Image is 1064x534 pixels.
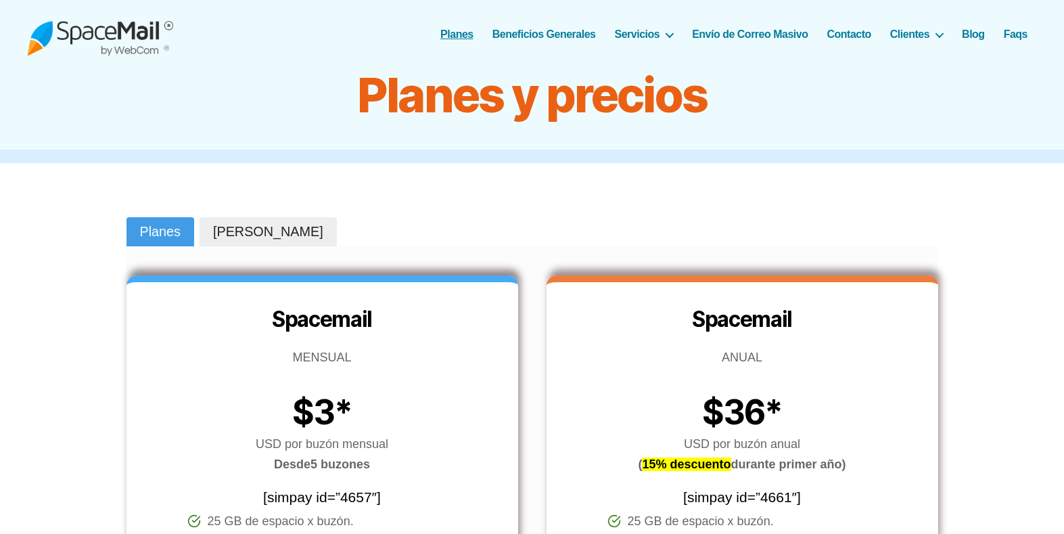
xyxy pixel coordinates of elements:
[827,28,871,41] a: Contacto
[492,28,596,41] a: Beneficios Generales
[628,511,774,531] span: 25 GB de espacio x buzón.
[126,306,518,334] h2: Spacemail
[213,223,323,242] span: [PERSON_NAME]
[274,458,370,471] strong: 5 buzones
[194,68,871,123] h1: Planes y precios
[547,306,938,334] h2: Spacemail
[962,28,985,41] a: Blog
[126,434,518,474] p: USD por buzón mensual
[692,28,808,41] a: Envío de Correo Masivo
[547,347,938,368] p: ANUAL
[140,223,181,242] span: Planes
[890,28,943,41] a: Clientes
[547,434,938,474] p: USD por buzón anual
[547,487,938,508] center: [simpay id=”4661″]
[27,12,173,56] img: Spacemail
[642,458,731,471] mark: 15% descuento
[126,347,518,368] p: MENSUAL
[448,28,1037,41] nav: Horizontal
[126,487,518,508] center: [simpay id=”4657″]
[440,28,473,41] a: Planes
[208,511,354,531] span: 25 GB de espacio x buzón.
[615,28,674,41] a: Servicios
[274,458,310,471] strong: Desde
[1004,28,1027,41] a: Faqs
[638,458,846,471] strong: ( durante primer año)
